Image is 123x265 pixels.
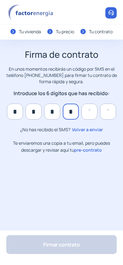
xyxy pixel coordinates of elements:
[6,235,117,254] button: Firmar contrato
[6,140,117,154] p: Te enviaremos una copia a tu email, pero puedes descargar y revisar aquí tu
[6,89,117,97] p: Introduce los 6 dígitos que has recibido:
[73,257,108,261] img: Trustpilot
[70,126,103,133] span: Volver a enviar
[6,66,117,85] p: En unos momentos recibirás un código por SMS en el teléfono [PHONE_NUMBER] para firmar tu contrat...
[6,4,57,22] img: logo factor
[43,241,80,248] span: Firmar contrato
[74,147,102,153] span: pre-contrato
[56,28,74,35] div: Tu precio
[20,126,103,133] p: ¿No has recibido el SMS?
[15,256,70,262] p: "Rapidez y buen trato al cliente"
[6,49,117,60] h2: Firma de contrato
[108,10,114,16] img: llamar
[19,28,41,35] div: Tu vivienda
[89,28,113,35] div: Tu contrato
